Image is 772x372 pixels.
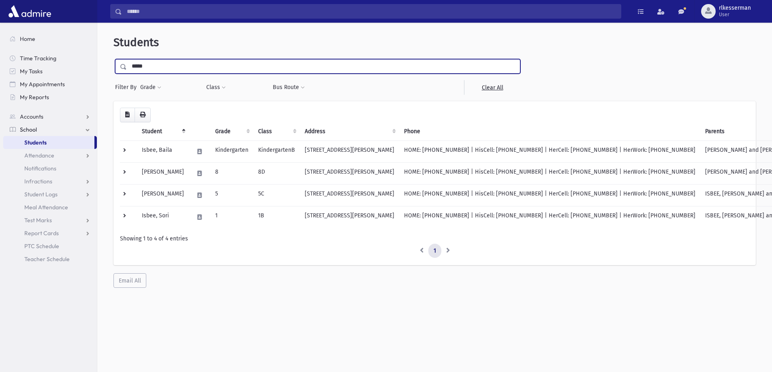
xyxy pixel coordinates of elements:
a: Attendance [3,149,97,162]
a: Test Marks [3,214,97,227]
th: Grade: activate to sort column ascending [210,122,253,141]
td: HOME: [PHONE_NUMBER] | HisCell: [PHONE_NUMBER] | HerCell: [PHONE_NUMBER] | HerWork: [PHONE_NUMBER] [399,140,700,162]
a: My Tasks [3,65,97,78]
a: Student Logs [3,188,97,201]
span: My Appointments [20,81,65,88]
a: School [3,123,97,136]
th: Class: activate to sort column ascending [253,122,300,141]
span: rlkesserman [719,5,751,11]
td: 8 [210,162,253,184]
a: 1 [428,244,441,258]
span: My Reports [20,94,49,101]
td: 1 [210,206,253,228]
th: Student: activate to sort column descending [137,122,189,141]
span: Home [20,35,35,43]
a: Accounts [3,110,97,123]
th: Phone [399,122,700,141]
span: Infractions [24,178,52,185]
div: Showing 1 to 4 of 4 entries [120,234,749,243]
span: Student Logs [24,191,58,198]
td: [STREET_ADDRESS][PERSON_NAME] [300,206,399,228]
span: Meal Attendance [24,204,68,211]
button: Bus Route [272,80,305,95]
button: Class [206,80,226,95]
img: AdmirePro [6,3,53,19]
span: Time Tracking [20,55,56,62]
td: HOME: [PHONE_NUMBER] | HisCell: [PHONE_NUMBER] | HerCell: [PHONE_NUMBER] | HerWork: [PHONE_NUMBER] [399,184,700,206]
span: Filter By [115,83,140,91]
td: HOME: [PHONE_NUMBER] | HisCell: [PHONE_NUMBER] | HerCell: [PHONE_NUMBER] | HerWork: [PHONE_NUMBER] [399,206,700,228]
span: Test Marks [24,217,52,224]
a: Time Tracking [3,52,97,65]
td: Isbee, Sori [137,206,189,228]
span: PTC Schedule [24,242,59,250]
td: KindergartenB [253,140,300,162]
a: Students [3,136,94,149]
a: My Reports [3,91,97,104]
th: Address: activate to sort column ascending [300,122,399,141]
td: 1B [253,206,300,228]
a: Home [3,32,97,45]
span: School [20,126,37,133]
span: Report Cards [24,230,59,237]
td: [PERSON_NAME] [137,184,189,206]
span: Students [24,139,47,146]
button: Print [135,108,151,122]
span: Notifications [24,165,56,172]
td: [STREET_ADDRESS][PERSON_NAME] [300,184,399,206]
td: [STREET_ADDRESS][PERSON_NAME] [300,162,399,184]
a: Report Cards [3,227,97,240]
a: Meal Attendance [3,201,97,214]
span: Students [113,36,159,49]
td: HOME: [PHONE_NUMBER] | HisCell: [PHONE_NUMBER] | HerCell: [PHONE_NUMBER] | HerWork: [PHONE_NUMBER] [399,162,700,184]
td: 8D [253,162,300,184]
td: [PERSON_NAME] [137,162,189,184]
span: User [719,11,751,18]
button: Email All [113,273,146,288]
input: Search [122,4,621,19]
td: Isbee, Baila [137,140,189,162]
span: Attendance [24,152,54,159]
span: Teacher Schedule [24,255,70,263]
a: Teacher Schedule [3,253,97,266]
a: Infractions [3,175,97,188]
td: 5 [210,184,253,206]
td: Kindergarten [210,140,253,162]
a: Clear All [464,80,520,95]
td: 5C [253,184,300,206]
button: Grade [140,80,162,95]
a: My Appointments [3,78,97,91]
span: Accounts [20,113,43,120]
a: PTC Schedule [3,240,97,253]
button: CSV [120,108,135,122]
a: Notifications [3,162,97,175]
td: [STREET_ADDRESS][PERSON_NAME] [300,140,399,162]
span: My Tasks [20,68,43,75]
